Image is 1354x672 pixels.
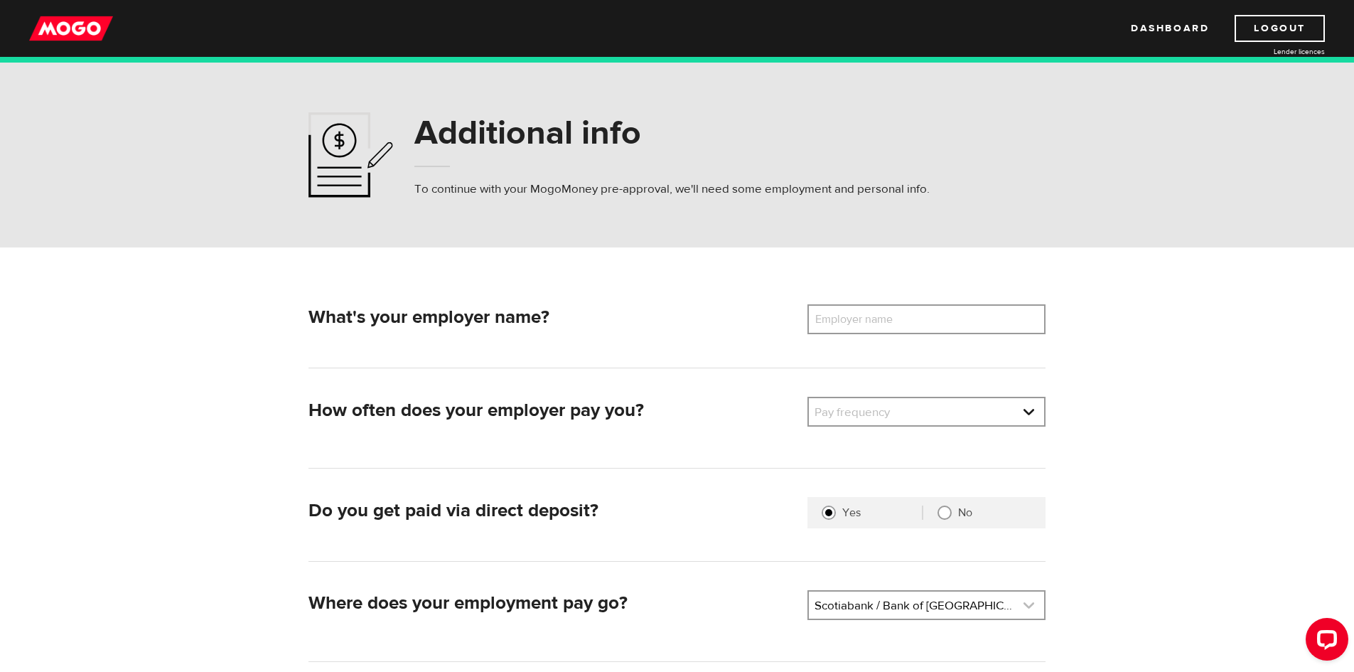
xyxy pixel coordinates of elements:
[308,592,796,614] h2: Where does your employment pay go?
[842,506,922,520] label: Yes
[1131,15,1209,42] a: Dashboard
[1294,612,1354,672] iframe: LiveChat chat widget
[308,112,393,198] img: application-ef4f7aff46a5c1a1d42a38d909f5b40b.svg
[1235,15,1325,42] a: Logout
[29,15,113,42] img: mogo_logo-11ee424be714fa7cbb0f0f49df9e16ec.png
[414,181,930,198] p: To continue with your MogoMoney pre-approval, we'll need some employment and personal info.
[414,114,930,151] h1: Additional info
[308,306,796,329] h2: What's your employer name?
[937,506,952,520] input: No
[308,500,796,522] h2: Do you get paid via direct deposit?
[958,506,1031,520] label: No
[822,506,836,520] input: Yes
[807,304,922,334] label: Employer name
[308,400,796,422] h2: How often does your employer pay you?
[1218,46,1325,57] a: Lender licences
